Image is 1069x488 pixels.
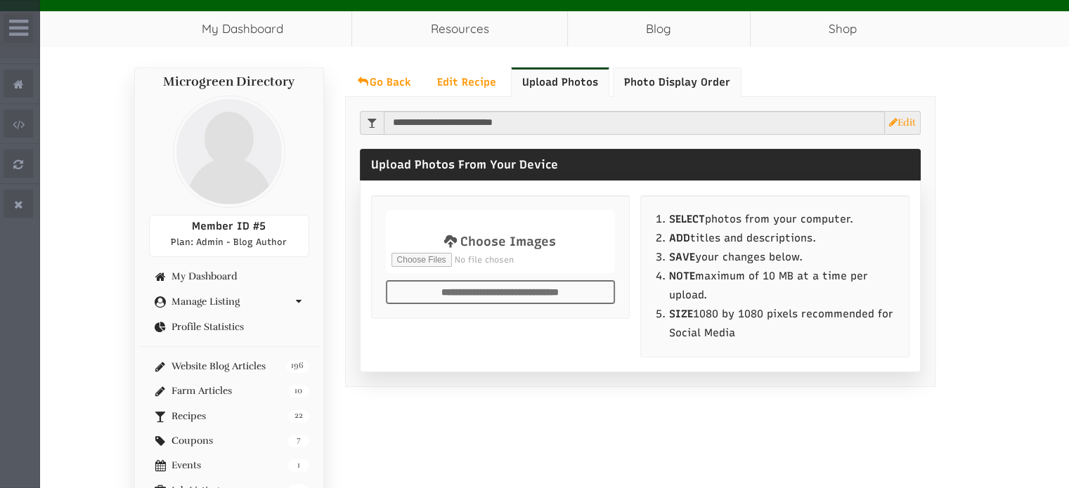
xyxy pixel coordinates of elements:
[669,308,693,320] strong: SIZE
[669,248,895,267] li: your changes below.
[288,385,309,397] span: 10
[669,213,705,225] b: SELECT
[669,305,895,343] li: 1080 by 1080 pixels recommended for Social Media
[568,11,750,46] a: Blog
[288,435,309,447] span: 7
[149,322,309,332] a: Profile Statistics
[889,117,916,128] a: Edit
[345,67,422,97] a: Go Back
[149,296,309,307] a: Manage Listing
[149,411,309,421] a: 22 Recipes
[149,385,309,396] a: 10 Farm Articles
[134,11,352,46] a: My Dashboard
[669,251,695,263] b: SAVE
[171,237,287,247] span: Plan: Admin - Blog Author
[9,17,28,39] i: Wide Admin Panel
[192,220,266,232] span: Member ID #5
[149,460,309,470] a: 1 Events
[149,271,309,282] a: My Dashboard
[751,11,935,46] a: Shop
[669,210,895,229] li: photos from your computer.
[360,149,921,181] div: Upload Photos From Your Device
[288,410,309,423] span: 22
[669,232,690,244] b: ADD
[149,361,309,371] a: 196 Website Blog Articles
[173,95,285,208] img: profile profile holder
[149,435,309,446] a: 7 Coupons
[669,267,895,305] li: maximum of 10 MB at a time per upload.
[288,459,309,472] span: 1
[352,11,567,46] a: Resources
[511,67,609,97] a: Upload Photos
[613,67,741,97] a: Photo Display Order
[426,67,507,97] a: Edit Recipe
[669,229,895,248] li: titles and descriptions.
[669,270,695,282] b: NOTE
[286,360,309,373] span: 196
[149,75,309,89] h4: Microgreen Directory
